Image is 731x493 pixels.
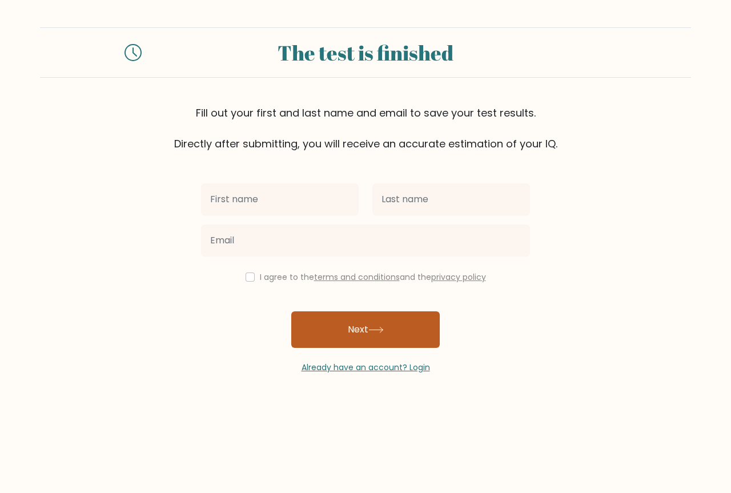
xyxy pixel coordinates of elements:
[201,183,359,215] input: First name
[201,225,530,256] input: Email
[431,271,486,283] a: privacy policy
[291,311,440,348] button: Next
[40,105,691,151] div: Fill out your first and last name and email to save your test results. Directly after submitting,...
[260,271,486,283] label: I agree to the and the
[372,183,530,215] input: Last name
[302,362,430,373] a: Already have an account? Login
[314,271,400,283] a: terms and conditions
[155,37,576,68] div: The test is finished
